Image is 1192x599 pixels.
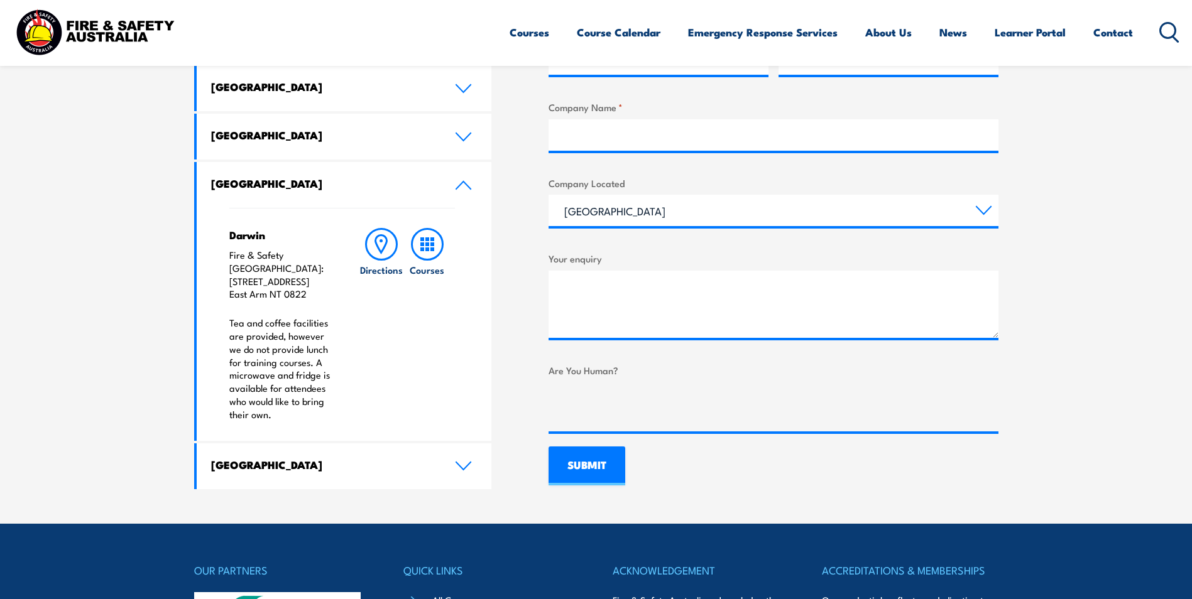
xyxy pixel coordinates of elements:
[194,561,370,579] h4: OUR PARTNERS
[359,228,404,421] a: Directions
[822,561,998,579] h4: ACCREDITATIONS & MEMBERSHIPS
[939,16,967,49] a: News
[995,16,1066,49] a: Learner Portal
[229,249,334,301] p: Fire & Safety [GEOGRAPHIC_DATA]: [STREET_ADDRESS] East Arm NT 0822
[410,263,444,276] h6: Courses
[211,80,436,94] h4: [GEOGRAPHIC_DATA]
[211,128,436,142] h4: [GEOGRAPHIC_DATA]
[197,65,492,111] a: [GEOGRAPHIC_DATA]
[549,176,998,190] label: Company Located
[549,100,998,114] label: Company Name
[510,16,549,49] a: Courses
[1093,16,1133,49] a: Contact
[688,16,838,49] a: Emergency Response Services
[229,228,334,242] h4: Darwin
[211,458,436,472] h4: [GEOGRAPHIC_DATA]
[865,16,912,49] a: About Us
[360,263,403,276] h6: Directions
[197,443,492,489] a: [GEOGRAPHIC_DATA]
[549,446,625,485] input: SUBMIT
[403,561,579,579] h4: QUICK LINKS
[549,251,998,266] label: Your enquiry
[211,176,436,190] h4: [GEOGRAPHIC_DATA]
[577,16,660,49] a: Course Calendar
[549,363,998,377] label: Are You Human?
[613,561,789,579] h4: ACKNOWLEDGEMENT
[197,162,492,208] a: [GEOGRAPHIC_DATA]
[549,382,740,431] iframe: reCAPTCHA
[229,316,334,421] p: Tea and coffee facilities are provided, however we do not provide lunch for training courses. A m...
[197,114,492,159] a: [GEOGRAPHIC_DATA]
[405,228,450,421] a: Courses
